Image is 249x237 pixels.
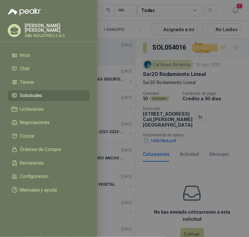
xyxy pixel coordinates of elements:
span: Tareas [20,80,34,85]
a: Remisiones [8,157,90,168]
span: Negociaciones [20,120,50,125]
span: Licitaciones [20,106,44,112]
img: Logo peakr [8,8,41,16]
a: Órdenes de Compra [8,144,90,155]
p: A&B INDUSTRIES S.A.S [25,34,90,38]
span: Órdenes de Compra [20,147,61,152]
a: Cotizar [8,131,90,142]
span: Configuración [20,174,49,179]
a: Licitaciones [8,104,90,115]
a: Inicio [8,50,90,61]
span: Solicitudes [20,93,43,98]
a: Manuales y ayuda [8,184,90,195]
a: Negociaciones [8,117,90,128]
a: Tareas [8,77,90,88]
span: Inicio [20,53,31,58]
a: Solicitudes [8,90,90,101]
a: Chat [8,63,90,74]
span: Cotizar [20,133,35,139]
span: Manuales y ayuda [20,187,57,193]
span: Chat [20,66,30,71]
p: [PERSON_NAME] [PERSON_NAME] [25,23,90,32]
span: Remisiones [20,160,44,166]
a: Configuración [8,171,90,182]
